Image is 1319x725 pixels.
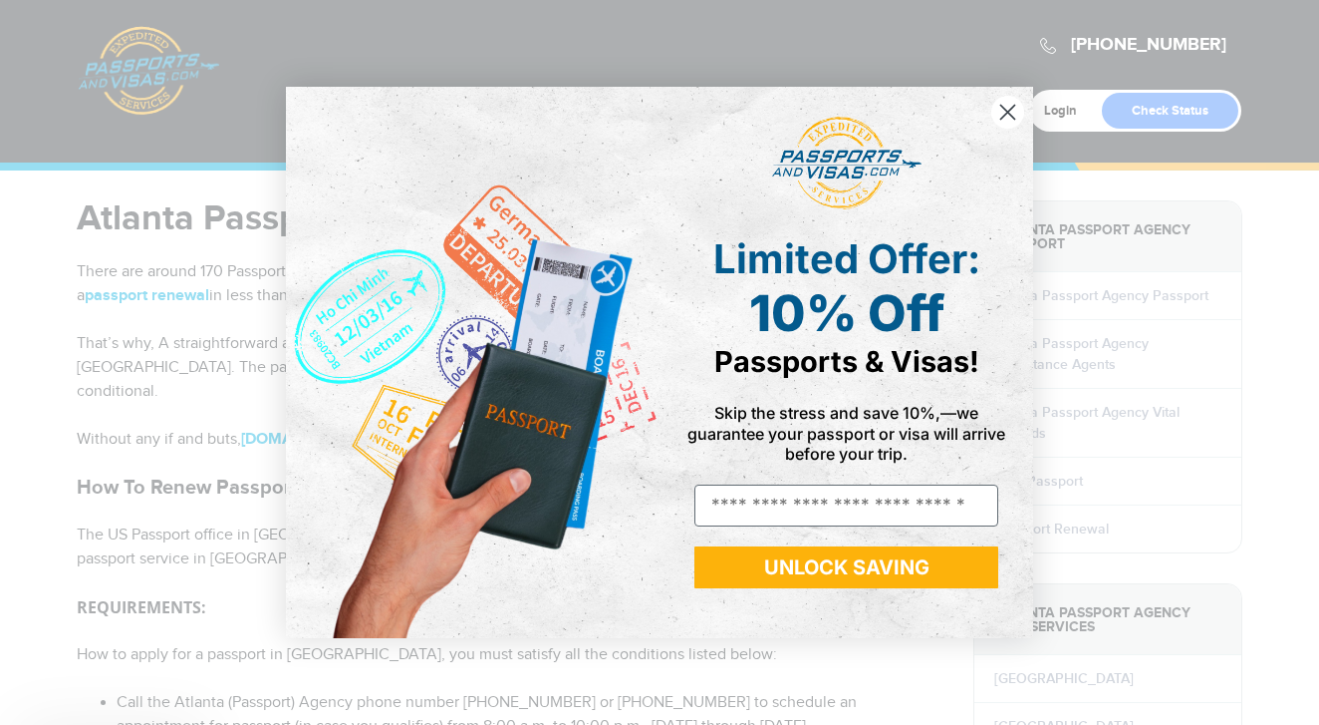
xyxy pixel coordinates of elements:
button: UNLOCK SAVING [694,546,998,588]
span: 10% Off [749,283,944,343]
span: Passports & Visas! [714,344,979,379]
iframe: Intercom live chat [1251,657,1299,705]
img: passports and visas [772,117,922,210]
img: de9cda0d-0715-46ca-9a25-073762a91ba7.png [286,87,659,638]
button: Close dialog [990,95,1025,130]
span: Limited Offer: [713,234,980,283]
span: Skip the stress and save 10%,—we guarantee your passport or visa will arrive before your trip. [687,403,1005,463]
